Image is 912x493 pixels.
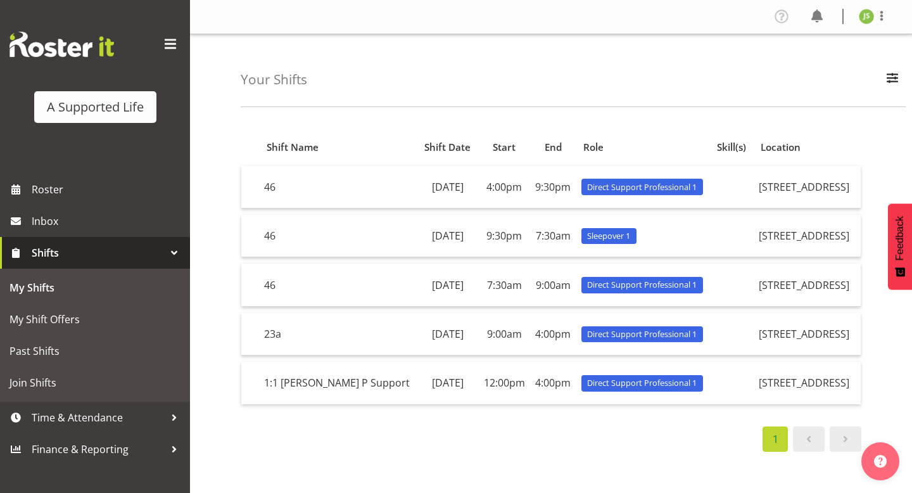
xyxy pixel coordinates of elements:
span: Past Shifts [9,342,180,361]
td: [STREET_ADDRESS] [754,166,861,208]
span: Join Shifts [9,373,180,392]
a: Join Shifts [3,367,187,399]
span: End [545,140,562,155]
span: Location [761,140,801,155]
td: [STREET_ADDRESS] [754,362,861,404]
td: 9:30pm [530,166,576,208]
td: [DATE] [417,264,478,306]
td: 4:00pm [530,313,576,355]
a: My Shift Offers [3,304,187,335]
td: 7:30am [478,264,530,306]
img: help-xxl-2.png [874,455,887,468]
span: Roster [32,180,184,199]
td: 46 [259,264,417,306]
span: Direct Support Professional 1 [587,279,697,291]
span: Feedback [894,216,906,260]
span: Role [583,140,604,155]
a: My Shifts [3,272,187,304]
td: 9:00am [530,264,576,306]
td: [STREET_ADDRESS] [754,264,861,306]
h4: Your Shifts [241,72,307,87]
button: Feedback - Show survey [888,203,912,290]
td: 7:30am [530,215,576,257]
span: Inbox [32,212,184,231]
td: 4:00pm [478,166,530,208]
span: Direct Support Professional 1 [587,328,697,340]
td: 9:00am [478,313,530,355]
td: [DATE] [417,313,478,355]
td: 46 [259,215,417,257]
span: Time & Attendance [32,408,165,427]
span: Sleepover 1 [587,230,630,242]
span: Start [493,140,516,155]
td: [STREET_ADDRESS] [754,313,861,355]
td: 46 [259,166,417,208]
td: [STREET_ADDRESS] [754,215,861,257]
span: Shift Name [267,140,319,155]
span: Direct Support Professional 1 [587,181,697,193]
td: [DATE] [417,215,478,257]
button: Filter Employees [879,66,906,94]
td: [DATE] [417,166,478,208]
span: Skill(s) [717,140,746,155]
img: jayden-su11488.jpg [859,9,874,24]
td: 9:30pm [478,215,530,257]
img: Rosterit website logo [9,32,114,57]
td: 4:00pm [530,362,576,404]
td: [DATE] [417,362,478,404]
td: 23a [259,313,417,355]
td: 12:00pm [478,362,530,404]
span: Shift Date [424,140,471,155]
div: A Supported Life [47,98,144,117]
span: Shifts [32,243,165,262]
td: 1:1 [PERSON_NAME] P Support [259,362,417,404]
span: My Shifts [9,278,180,297]
span: Direct Support Professional 1 [587,377,697,389]
span: Finance & Reporting [32,440,165,459]
a: Past Shifts [3,335,187,367]
span: My Shift Offers [9,310,180,329]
